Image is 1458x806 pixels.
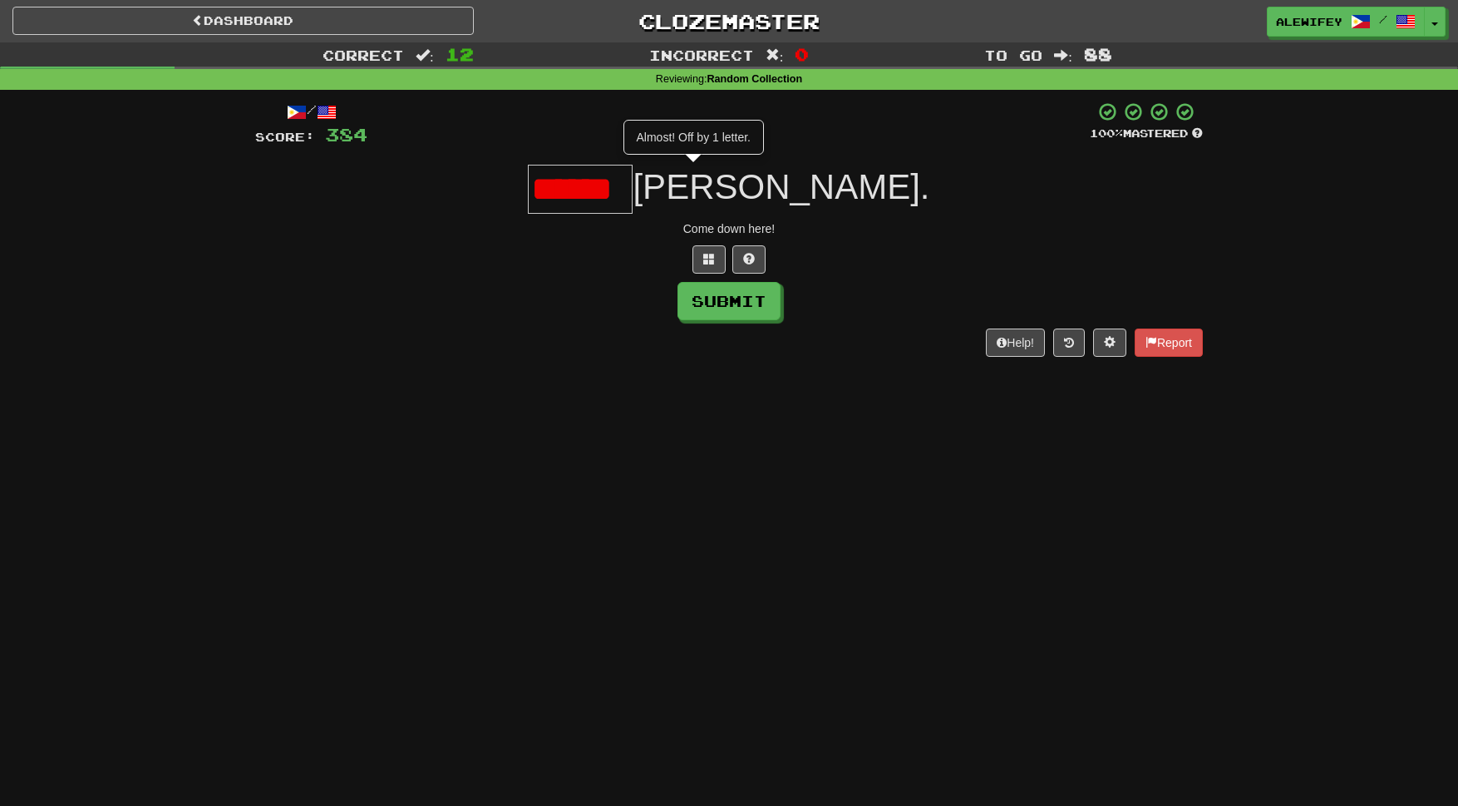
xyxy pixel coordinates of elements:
[446,44,474,64] span: 12
[707,73,802,85] strong: Random Collection
[1267,7,1425,37] a: alewifey /
[766,48,784,62] span: :
[323,47,404,63] span: Correct
[1090,126,1203,141] div: Mastered
[984,47,1042,63] span: To go
[732,245,766,274] button: Single letter hint - you only get 1 per sentence and score half the points! alt+h
[12,7,474,35] a: Dashboard
[1090,126,1123,140] span: 100 %
[1054,48,1072,62] span: :
[1053,329,1085,357] button: Round history (alt+y)
[499,7,960,36] a: Clozemaster
[633,167,929,206] span: [PERSON_NAME].
[255,220,1203,237] div: Come down here!
[986,329,1045,357] button: Help!
[255,101,367,122] div: /
[677,282,781,320] button: Submit
[1276,14,1342,29] span: alewifey
[416,48,434,62] span: :
[1084,44,1112,64] span: 88
[692,245,726,274] button: Switch sentence to multiple choice alt+p
[255,130,315,144] span: Score:
[795,44,809,64] span: 0
[637,131,751,144] span: Almost! Off by 1 letter.
[1379,13,1387,25] span: /
[1135,329,1203,357] button: Report
[649,47,754,63] span: Incorrect
[325,124,367,145] span: 384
